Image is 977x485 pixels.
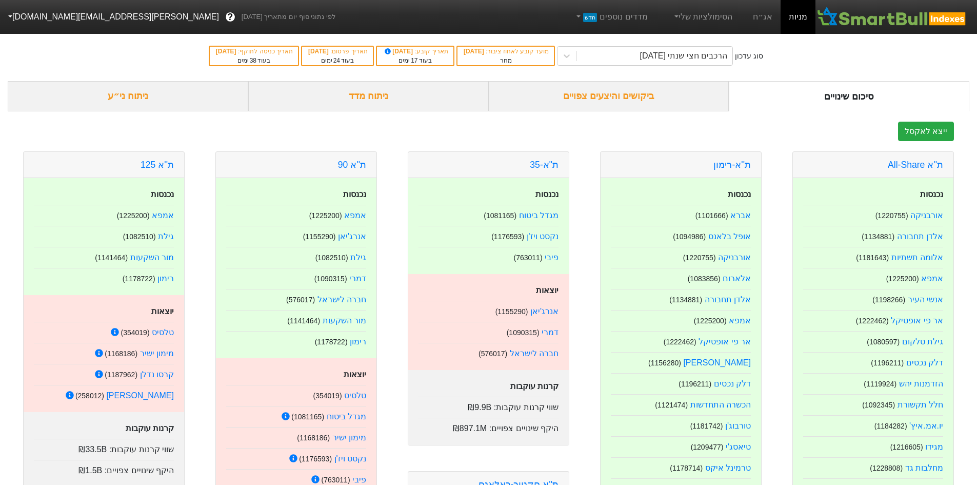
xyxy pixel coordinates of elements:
[313,392,342,400] small: ( 354019 )
[343,190,366,199] strong: נכנסות
[705,295,751,304] a: אלדן תחבורה
[725,421,751,430] a: טורבוג'ן
[291,413,324,421] small: ( 1081165 )
[495,307,528,316] small: ( 1155290 )
[897,232,943,241] a: אלדן תחבורה
[215,56,293,65] div: בעוד ימים
[317,295,366,304] a: חברה לישראל
[307,56,368,65] div: בעוד ימים
[350,337,366,346] a: רימון
[227,10,233,24] span: ?
[513,254,542,262] small: ( 763011 )
[856,317,889,325] small: ( 1222462 )
[344,391,366,400] a: טלסיס
[334,454,367,463] a: נקסט ויז'ן
[78,466,102,475] span: ₪1.5B
[468,403,491,412] span: ₪9.9B
[123,275,155,283] small: ( 1178722 )
[886,275,919,283] small: ( 1225200 )
[453,424,487,433] span: ₪897.1M
[527,232,559,241] a: נקסט ויז'ן
[215,47,293,56] div: תאריך כניסה לתוקף :
[105,350,137,358] small: ( 1168186 )
[640,50,728,62] div: הרכבים חצי שנתי [DATE]
[891,316,943,325] a: אר פי אופטיקל
[648,359,681,367] small: ( 1156280 )
[898,122,954,141] button: ייצא לאקסל
[730,211,751,220] a: אברא
[714,379,751,388] a: דלק נכסים
[507,328,540,337] small: ( 1090315 )
[718,253,751,262] a: אורבניקה
[383,48,415,55] span: [DATE]
[670,464,703,472] small: ( 1178714 )
[510,382,559,391] strong: קרנות עוקבות
[925,442,943,451] a: מגידו
[921,274,943,283] a: אמפא
[352,475,366,484] a: פיבי
[158,232,174,241] a: גילת
[906,358,943,367] a: דלק נכסים
[464,48,486,55] span: [DATE]
[484,211,516,220] small: ( 1081165 )
[307,47,368,56] div: תאריך פרסום :
[123,232,156,241] small: ( 1082510 )
[34,439,174,456] div: שווי קרנות עוקבות :
[862,232,894,241] small: ( 1134881 )
[570,7,652,27] a: מדדים נוספיםחדש
[905,463,943,472] a: מחלבות גד
[338,232,366,241] a: אנרג'יאן
[151,307,174,316] strong: יוצאות
[248,81,489,111] div: ניתוח מדד
[679,380,711,388] small: ( 1196211 )
[121,328,149,337] small: ( 354019 )
[695,211,728,220] small: ( 1101666 )
[418,418,559,435] div: היקף שינויים צפויים :
[723,274,751,283] a: אלארום
[8,81,248,111] div: ניתוח ני״ע
[299,455,332,463] small: ( 1176593 )
[78,445,107,454] span: ₪33.5B
[874,422,907,430] small: ( 1184282 )
[286,296,315,304] small: ( 576017 )
[106,391,174,400] a: [PERSON_NAME]
[478,350,507,358] small: ( 576017 )
[216,48,238,55] span: [DATE]
[382,56,448,65] div: בעוד ימים
[303,232,336,241] small: ( 1155290 )
[909,421,943,430] a: יו.אמ.איץ'
[321,476,350,484] small: ( 763011 )
[140,349,174,358] a: מימון ישיר
[333,57,340,64] span: 24
[491,232,524,241] small: ( 1176593 )
[898,400,943,409] a: חלל תקשורת
[117,211,150,220] small: ( 1225200 )
[315,338,348,346] small: ( 1178722 )
[910,211,943,220] a: אורבניקה
[327,412,366,421] a: מגדל ביטוח
[297,434,330,442] small: ( 1168186 )
[126,424,174,433] strong: קרנות עוקבות
[463,47,549,56] div: מועד קובע לאחוז ציבור :
[519,211,559,220] a: מגדל ביטוח
[287,317,320,325] small: ( 1141464 )
[530,307,559,316] a: אנרג'יאן
[141,160,174,170] a: ת''א 125
[500,57,512,64] span: מחר
[535,190,559,199] strong: נכנסות
[530,160,559,170] a: ת"א-35
[95,254,128,262] small: ( 1141464 )
[75,392,104,400] small: ( 258012 )
[891,253,943,262] a: אלומה תשתיות
[864,380,896,388] small: ( 1119924 )
[536,286,559,295] strong: יוצאות
[888,160,943,170] a: ת''א All-Share
[308,48,330,55] span: [DATE]
[668,7,737,27] a: הסימולציות שלי
[545,253,559,262] a: פיבי
[34,460,174,477] div: היקף שינויים צפויים :
[669,296,702,304] small: ( 1134881 )
[130,253,174,262] a: מור השקעות
[870,464,903,472] small: ( 1228808 )
[728,190,751,199] strong: נכנסות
